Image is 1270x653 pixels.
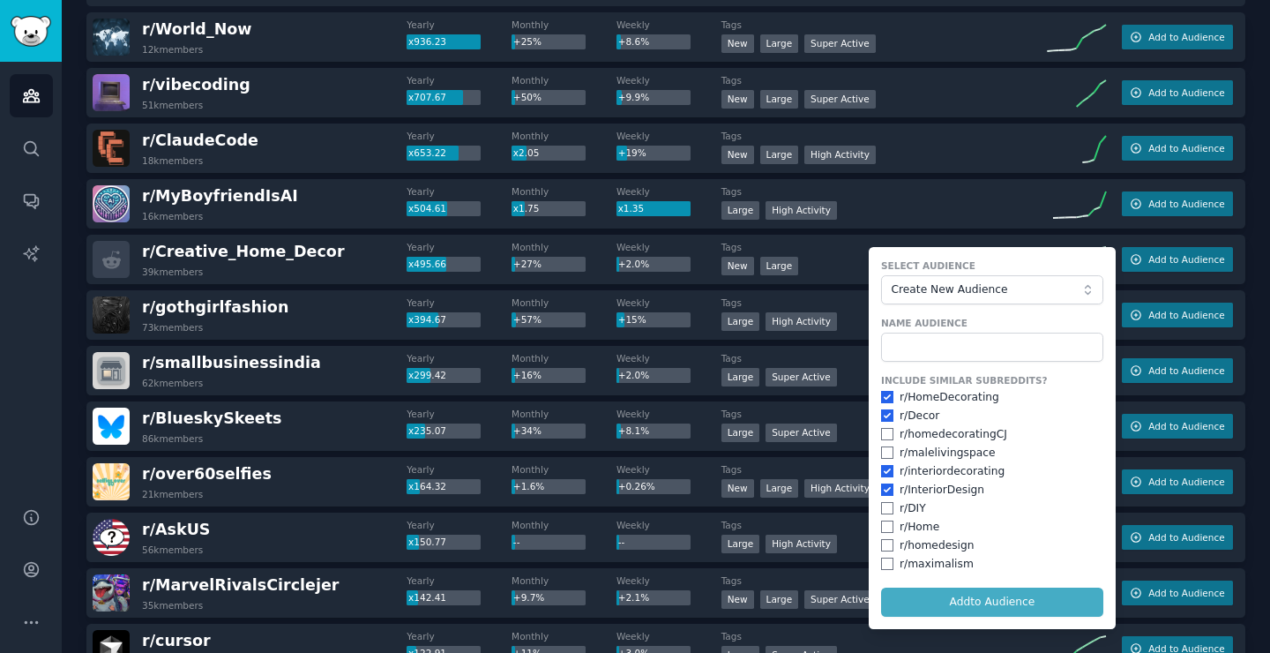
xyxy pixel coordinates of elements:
span: +50% [513,92,542,102]
div: New [721,90,754,109]
span: Add to Audience [1148,587,1224,599]
div: New [721,590,754,609]
div: High Activity [804,146,876,164]
div: r/ Home [900,520,939,536]
div: r/ homedecoratingCJ [900,427,1007,443]
div: Large [721,201,760,220]
dt: Weekly [616,408,721,420]
img: BlueskySkeets [93,408,130,445]
dt: Weekly [616,574,721,587]
span: Add to Audience [1148,420,1224,432]
span: Add to Audience [1148,86,1224,99]
dt: Monthly [512,408,616,420]
div: r/ HomeDecorating [900,390,999,406]
dt: Weekly [616,296,721,309]
dt: Monthly [512,19,616,31]
span: x707.67 [408,92,446,102]
span: Create New Audience [891,282,1084,298]
label: Name Audience [881,317,1103,329]
div: Large [760,590,799,609]
div: 18k members [142,154,203,167]
dt: Monthly [512,74,616,86]
span: x1.35 [618,203,645,214]
span: Add to Audience [1148,31,1224,43]
button: Add to Audience [1122,136,1233,161]
span: x936.23 [408,36,446,47]
div: High Activity [766,535,837,553]
div: r/ interiordecorating [900,464,1005,480]
span: x1.75 [513,203,540,214]
dt: Tags [721,130,1035,142]
dt: Yearly [407,130,512,142]
span: Add to Audience [1148,253,1224,266]
img: ClaudeCode [93,130,130,167]
span: Add to Audience [1148,531,1224,544]
div: New [721,479,754,498]
button: Add to Audience [1122,80,1233,105]
div: 39k members [142,266,203,278]
span: +2.1% [618,592,649,603]
dt: Yearly [407,19,512,31]
div: 86k members [142,432,203,445]
span: -- [513,537,520,547]
span: x504.61 [408,203,446,214]
img: World_Now [93,19,130,56]
button: Add to Audience [1122,247,1233,272]
dt: Weekly [616,352,721,364]
span: +57% [513,314,542,325]
dt: Weekly [616,130,721,142]
span: +8.6% [618,36,649,47]
dt: Yearly [407,74,512,86]
span: +0.26% [618,481,655,492]
span: x653.22 [408,147,446,158]
span: r/ MarvelRivalsCirclejer [142,576,339,594]
div: Large [760,90,799,109]
div: Large [760,146,799,164]
span: r/ cursor [142,632,211,649]
span: +34% [513,425,542,436]
dt: Yearly [407,519,512,531]
dt: Weekly [616,74,721,86]
dt: Monthly [512,296,616,309]
div: High Activity [804,479,876,498]
img: gothgirlfashion [93,296,130,334]
div: 12k members [142,43,203,56]
dt: Weekly [616,185,721,198]
div: Large [760,257,799,275]
div: Large [721,312,760,331]
span: r/ over60selfies [142,465,272,483]
label: Select Audience [881,259,1103,272]
span: -- [618,537,625,547]
dt: Yearly [407,574,512,587]
div: Super Active [804,34,876,53]
img: MyBoyfriendIsAI [93,185,130,222]
div: 56k members [142,544,203,556]
img: GummySearch logo [11,16,51,47]
dt: Monthly [512,519,616,531]
span: r/ MyBoyfriendIsAI [142,187,298,205]
dt: Yearly [407,296,512,309]
span: r/ vibecoding [142,76,250,94]
span: Add to Audience [1148,364,1224,377]
dt: Tags [721,630,1035,642]
button: Add to Audience [1122,581,1233,605]
span: x142.41 [408,592,446,603]
span: r/ World_Now [142,20,251,38]
span: +9.7% [513,592,544,603]
div: Super Active [804,90,876,109]
div: r/ homedesign [900,538,975,554]
dt: Monthly [512,463,616,476]
dt: Weekly [616,241,721,253]
span: x394.67 [408,314,446,325]
div: High Activity [766,312,837,331]
dt: Tags [721,241,1035,253]
span: +27% [513,259,542,269]
div: 62k members [142,377,203,389]
dt: Weekly [616,19,721,31]
button: Add to Audience [1122,525,1233,550]
dt: Yearly [407,630,512,642]
img: MarvelRivalsCirclejer [93,574,130,612]
dt: Tags [721,574,1035,587]
span: +15% [618,314,646,325]
button: Add to Audience [1122,414,1233,439]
